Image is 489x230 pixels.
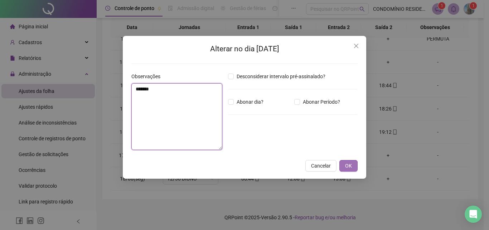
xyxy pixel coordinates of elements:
span: OK [345,162,352,170]
div: Open Intercom Messenger [465,206,482,223]
button: Cancelar [305,160,337,172]
span: Abonar dia? [234,98,266,106]
span: Abonar Período? [300,98,343,106]
label: Observações [131,72,165,80]
span: Cancelar [311,162,331,170]
button: Close [350,40,362,52]
span: Desconsiderar intervalo pré-assinalado? [234,72,328,80]
h2: Alterar no dia [DATE] [131,43,358,55]
button: OK [339,160,358,172]
span: close [353,43,359,49]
